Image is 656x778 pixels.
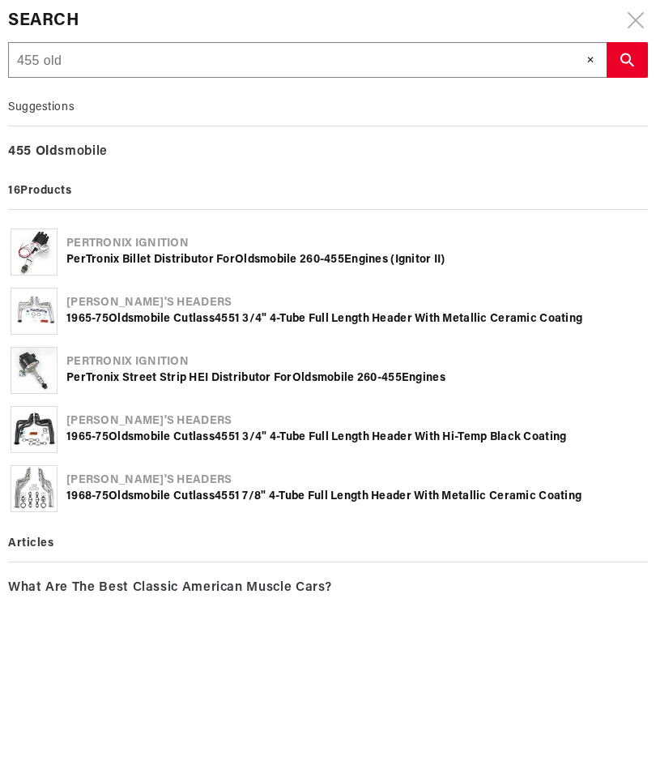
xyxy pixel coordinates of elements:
[8,94,648,126] div: Suggestions
[66,413,645,430] div: [PERSON_NAME]'s Headers
[66,489,645,505] div: 1968-75 smobile Cutlass 1 7/8" 4-Tube Full Length Header with Metallic Ceramic Coating
[215,490,235,502] b: 455
[66,252,645,268] div: PerTronix Billet Distributor for smobile 260- Engines (Ignitor II)
[66,370,645,387] div: PerTronix Street Strip HEI Distributor for smobile 260- Engines
[66,354,645,370] div: Pertronix Ignition
[586,53,595,67] span: ✕
[109,490,128,502] b: Old
[8,577,332,600] span: What Are The Best Classic American Muscle Cars?
[8,185,72,197] b: 16 Products
[215,313,235,325] b: 455
[36,145,58,158] b: Old
[324,254,344,266] b: 455
[66,311,645,327] div: 1965-75 smobile Cutlass 1 3/4" 4-Tube Full Length Header with Metallic Ceramic Coating
[66,472,645,489] div: [PERSON_NAME]'s Headers
[11,466,57,511] img: 1968-75 Oldsmobile Cutlass 455 1 7/8" 4-Tube Full Length Header with Metallic Ceramic Coating
[292,372,312,384] b: Old
[9,43,606,79] input: Search Part #, Category or Keyword
[215,431,235,443] b: 455
[11,407,57,452] img: 1965-75 Oldsmobile Cutlass 455 1 3/4" 4-Tube Full Length Header with Hi-Temp Black Coating
[8,145,32,158] b: 455
[607,42,648,78] button: search button
[8,139,648,166] div: smobile
[11,348,57,393] img: PerTronix Street Strip HEI Distributor for Oldsmobile 260-455 Engines
[235,254,254,266] b: Old
[109,431,128,443] b: Old
[11,229,57,275] img: PerTronix Billet Distributor for Oldsmobile 260-455 Engines (Ignitor II)
[8,537,53,549] b: Articles
[66,236,645,252] div: Pertronix Ignition
[66,295,645,311] div: [PERSON_NAME]'s Headers
[8,8,648,34] div: Search
[11,289,57,334] img: 1965-75 Oldsmobile Cutlass 455 1 3/4" 4-Tube Full Length Header with Metallic Ceramic Coating
[66,430,645,446] div: 1965-75 smobile Cutlass 1 3/4" 4-Tube Full Length Header with Hi-Temp Black Coating
[109,313,128,325] b: Old
[381,372,402,384] b: 455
